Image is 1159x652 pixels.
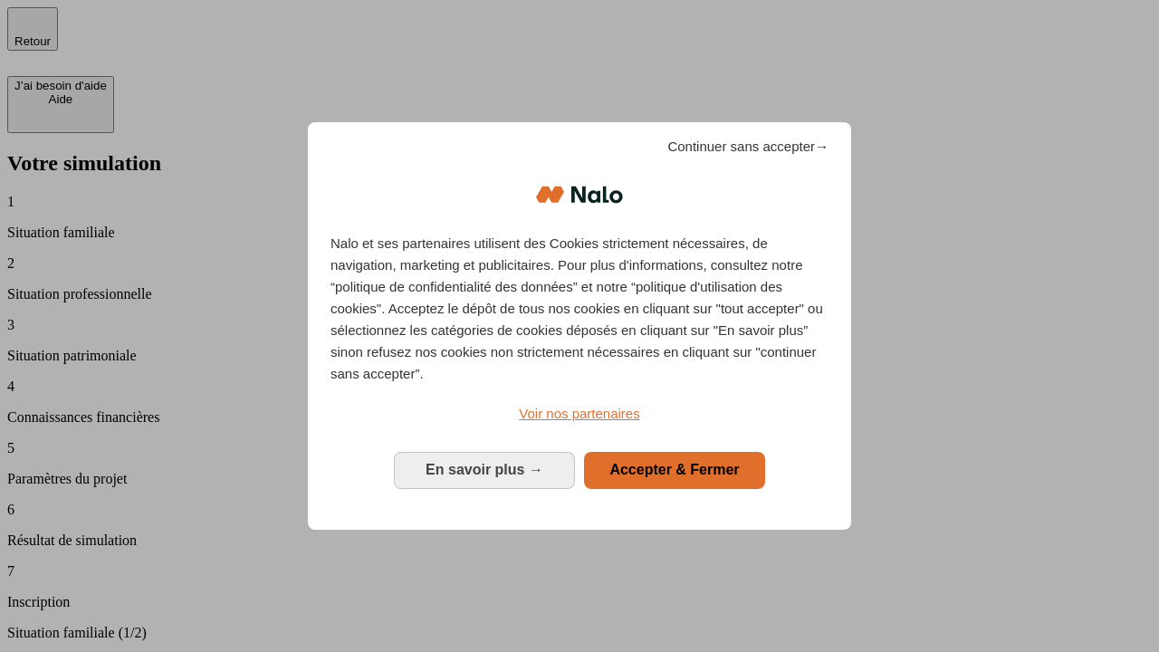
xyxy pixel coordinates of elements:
span: Continuer sans accepter→ [667,136,829,158]
img: Logo [536,168,623,222]
div: Bienvenue chez Nalo Gestion du consentement [308,122,851,529]
span: En savoir plus → [426,462,543,477]
span: Voir nos partenaires [519,406,639,421]
a: Voir nos partenaires [330,403,829,425]
span: Accepter & Fermer [609,462,739,477]
button: Accepter & Fermer: Accepter notre traitement des données et fermer [584,452,765,488]
p: Nalo et ses partenaires utilisent des Cookies strictement nécessaires, de navigation, marketing e... [330,233,829,385]
button: En savoir plus: Configurer vos consentements [394,452,575,488]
